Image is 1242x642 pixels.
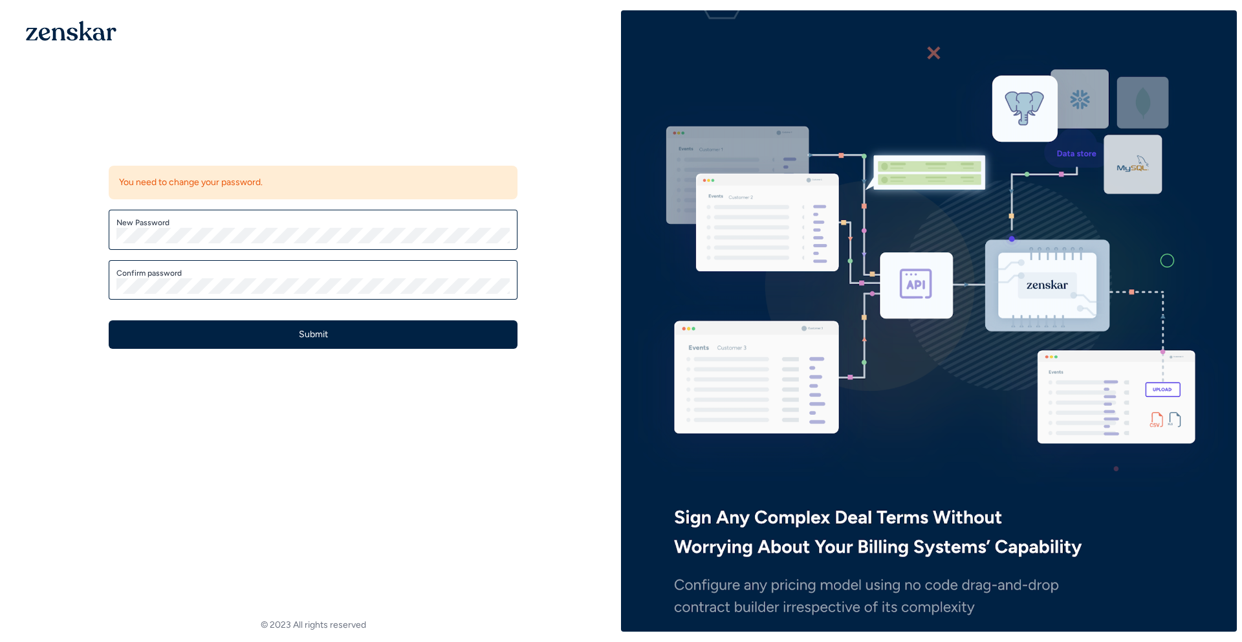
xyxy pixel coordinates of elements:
label: New Password [116,217,510,228]
button: Submit [109,320,517,349]
label: Confirm password [116,268,510,278]
footer: © 2023 All rights reserved [5,619,621,632]
img: 1OGAJ2xQqyY4LXKgY66KYq0eOWRCkrZdAb3gUhuVAqdWPZE9SRJmCz+oDMSn4zDLXe31Ii730ItAGKgCKgCCgCikA4Av8PJUP... [26,21,116,41]
div: You need to change your password. [109,166,517,199]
